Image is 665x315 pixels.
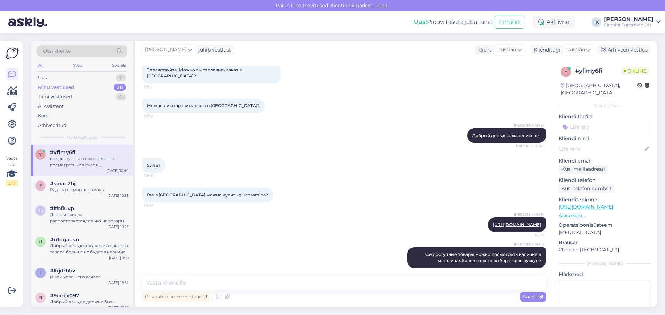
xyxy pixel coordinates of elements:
[38,112,48,119] div: Kõik
[6,155,18,186] div: Vaata siia
[72,61,84,70] div: Web
[559,196,651,203] p: Klienditeekond
[39,270,42,275] span: l
[559,204,613,210] a: [URL][DOMAIN_NAME]
[559,145,643,153] input: Lisa nimi
[514,123,544,128] span: [PERSON_NAME]
[559,135,651,142] p: Kliendi nimi
[50,268,76,274] span: #lhjdrbbv
[514,212,544,217] span: [PERSON_NAME]
[604,17,661,28] a: [PERSON_NAME]Fitpoint Superfood OÜ
[116,74,126,81] div: 0
[39,295,42,300] span: 9
[144,173,170,178] span: 10:40
[39,183,42,188] span: s
[38,122,66,129] div: Arhiveeritud
[50,187,129,193] div: Рады что смогли помочь
[597,45,650,55] div: Arhiveeri vestlus
[107,168,129,173] div: [DATE] 10:40
[559,184,614,193] div: Küsi telefoninumbrit
[495,16,524,29] button: Emailid
[114,84,126,91] div: 28
[39,152,42,157] span: y
[559,122,651,132] input: Lisa tag
[50,299,129,305] div: Добрый день,да,должна быть
[565,69,567,74] span: y
[516,143,544,148] span: Nähtud ✓ 10:40
[6,47,19,60] img: Askly Logo
[38,103,64,110] div: AI Assistent
[604,17,653,22] div: [PERSON_NAME]
[50,243,129,255] div: Добрый день,к сожалению,данного товара больше не будет в наличие
[592,17,601,27] div: IK
[147,192,268,197] span: Где в [GEOGRAPHIC_DATA] можно купить glucozamine?
[38,84,74,91] div: Minu vestlused
[50,180,76,187] span: #sjnac2bj
[533,16,575,28] div: Aktiivne
[373,2,389,9] span: Luba
[559,222,651,229] p: Operatsioonisüsteem
[66,134,98,140] span: Minu vestlused
[531,46,560,54] div: Klienditugi
[566,46,585,54] span: Russian
[38,93,72,100] div: Tiimi vestlused
[472,133,541,138] span: Добрый день,к сожалению нет
[514,242,544,247] span: [PERSON_NAME]
[107,193,129,198] div: [DATE] 10:35
[37,61,45,70] div: All
[559,239,651,246] p: Brauser
[50,156,129,168] div: все доступные товары,можно посмотреть наличие в магазинах,больше всего выбор в ярве кускусе
[559,157,651,165] p: Kliendi email
[493,222,541,227] a: [URL][DOMAIN_NAME]
[424,252,542,263] span: все доступные товары,можно посмотреть наличие в магазинах,больше всего выбор в ярве кускусе
[107,224,129,229] div: [DATE] 10:23
[518,268,544,274] span: 10:44
[561,82,637,96] div: [GEOGRAPHIC_DATA], [GEOGRAPHIC_DATA]
[414,19,427,25] b: Uus!
[50,205,74,212] span: #ltbfiuvp
[50,274,129,280] div: И вам хорошего вечера
[145,46,186,54] span: [PERSON_NAME]
[110,61,127,70] div: Socials
[414,18,492,26] div: Proovi tasuta juba täna:
[604,22,653,28] div: Fitpoint Superfood OÜ
[50,212,129,224] div: Данная скидка распосторяется,только на товары iconfit,это указано в условиях кампании
[108,305,129,310] div: [DATE] 15:22
[50,237,79,243] span: #u1ogausn
[147,67,243,78] span: Здравствуйте. Можно ли отправить заказ в [GEOGRAPHIC_DATA]?
[559,213,651,219] p: Vaata edasi ...
[144,84,170,89] span: 10:35
[6,180,18,186] div: 2 / 3
[109,255,129,260] div: [DATE] 9:59
[523,294,543,300] span: Saada
[107,280,129,285] div: [DATE] 19:24
[621,67,649,75] span: Online
[144,113,170,119] span: 10:36
[50,293,79,299] span: #9ccxx097
[142,292,210,302] div: Privaatne kommentaar
[147,103,260,108] span: Можно ли отправить заказ в [GEOGRAPHIC_DATA]?
[147,163,160,168] span: 55 лет
[144,203,170,208] span: 10:42
[38,74,47,81] div: Uus
[559,177,651,184] p: Kliendi telefon
[196,46,231,54] div: juhib vestlust
[559,113,651,120] p: Kliendi tag'id
[39,239,42,244] span: u
[559,229,651,236] p: [MEDICAL_DATA]
[559,103,651,109] div: Kliendi info
[559,271,651,278] p: Märkmed
[116,93,126,100] div: 0
[50,149,76,156] span: #yfimy6fi
[559,260,651,267] div: [PERSON_NAME]
[475,46,491,54] div: Klient
[518,232,544,238] span: 10:43
[43,47,71,55] span: Otsi kliente
[559,165,608,174] div: Küsi meiliaadressi
[575,67,621,75] div: # yfimy6fi
[497,46,516,54] span: Russian
[39,208,42,213] span: l
[559,246,651,253] p: Chrome [TECHNICAL_ID]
